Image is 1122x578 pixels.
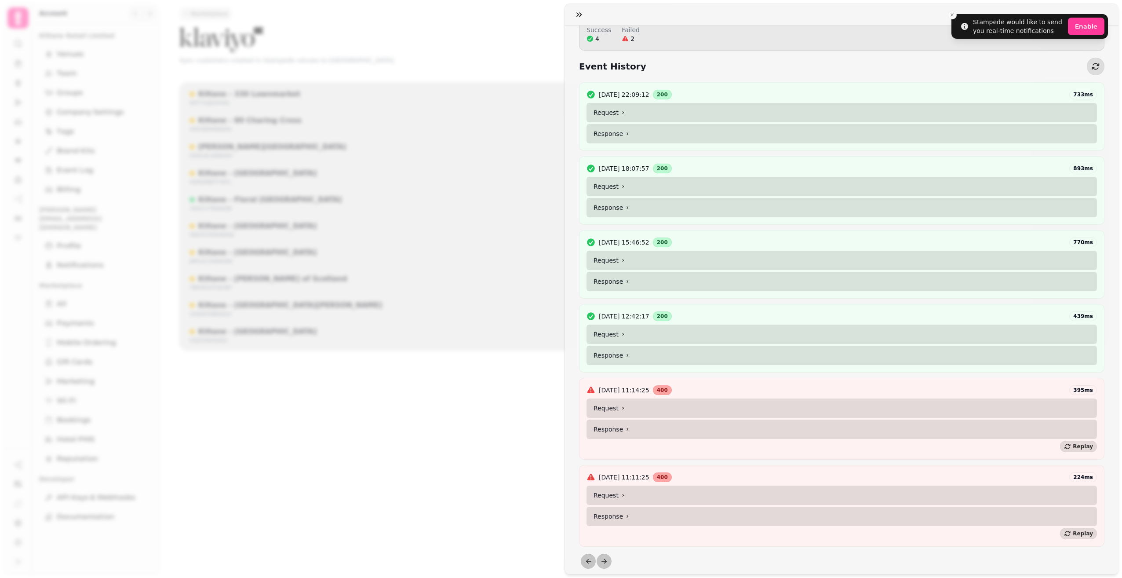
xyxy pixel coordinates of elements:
summary: Request [586,399,1097,418]
div: 200 [653,164,672,173]
span: 4 [595,34,599,43]
div: 400 [653,385,672,395]
summary: Request [586,325,1097,344]
summary: Response [586,272,1097,291]
p: Success [586,26,611,34]
summary: Response [586,507,1097,526]
summary: Request [586,177,1097,196]
summary: Response [586,198,1097,217]
span: [DATE] 18:07:57 [599,164,649,173]
span: [DATE] 22:09:12 [599,90,649,99]
summary: Response [586,420,1097,439]
button: next [597,554,612,569]
summary: Request [586,251,1097,270]
span: 2 [630,34,634,43]
div: 395 ms [1069,385,1097,395]
div: 733 ms [1069,90,1097,99]
span: Replay [1073,531,1093,536]
summary: Response [586,346,1097,365]
div: 200 [653,311,672,321]
span: [DATE] 11:14:25 [599,386,649,395]
p: Failed [622,26,640,34]
summary: Request [586,486,1097,505]
button: Replay [1060,528,1097,539]
div: 200 [653,90,672,99]
summary: Response [586,124,1097,143]
div: 224 ms [1069,472,1097,482]
span: [DATE] 15:46:52 [599,238,649,247]
div: 439 ms [1069,311,1097,321]
summary: Request [586,103,1097,122]
span: [DATE] 11:11:25 [599,473,649,482]
button: back [581,554,596,569]
span: Replay [1073,444,1093,449]
span: [DATE] 12:42:17 [599,312,649,321]
button: Replay [1060,441,1097,452]
div: 893 ms [1069,164,1097,173]
div: 770 ms [1069,238,1097,247]
div: 400 [653,472,672,482]
div: 200 [653,238,672,247]
h2: Event History [579,60,646,73]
